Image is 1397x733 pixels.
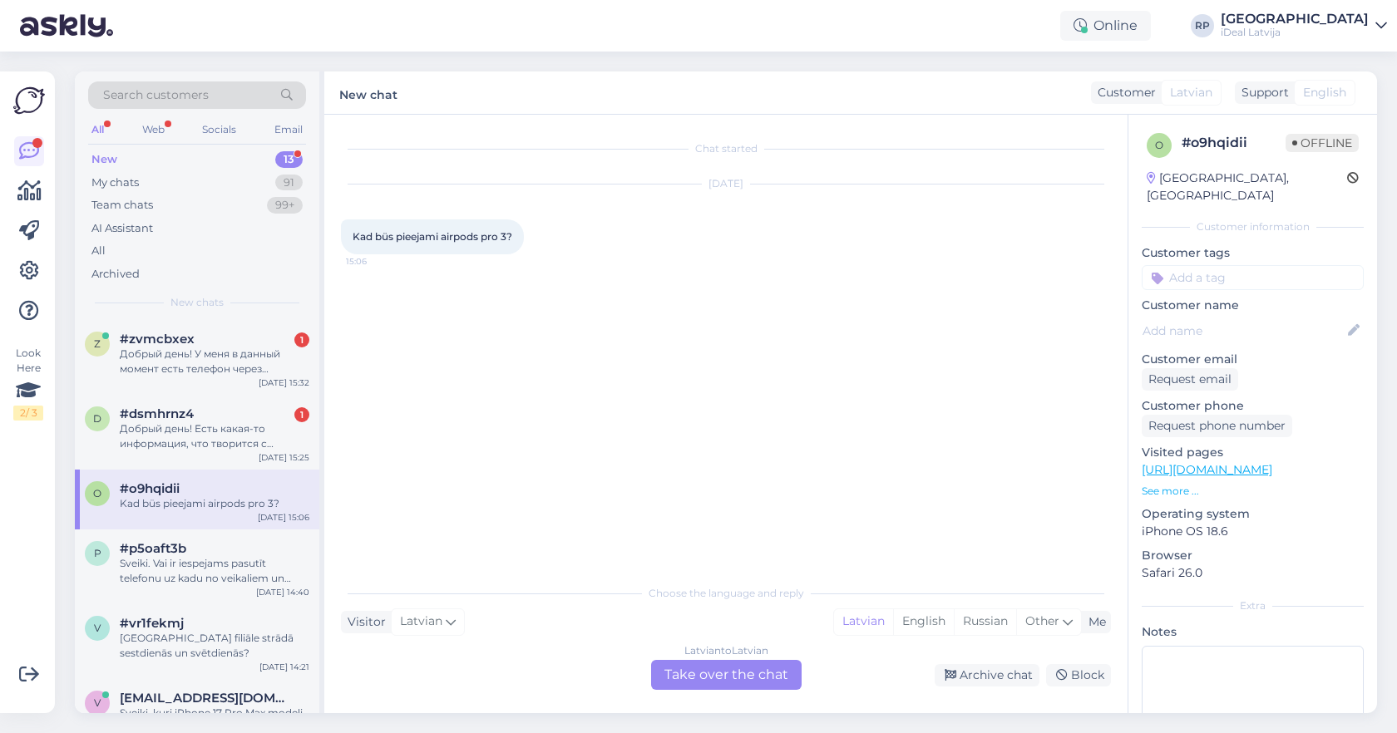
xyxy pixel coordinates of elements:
[120,332,195,347] span: #zvmcbxex
[1091,84,1156,101] div: Customer
[13,85,45,116] img: Askly Logo
[1147,170,1347,204] div: [GEOGRAPHIC_DATA], [GEOGRAPHIC_DATA]
[199,119,239,140] div: Socials
[1235,84,1289,101] div: Support
[1221,12,1387,39] a: [GEOGRAPHIC_DATA]iDeal Latvija
[91,243,106,259] div: All
[353,230,512,243] span: Kad büs pieejami airpods pro 3?
[1142,623,1364,641] p: Notes
[954,609,1016,634] div: Russian
[94,696,101,709] span: v
[1142,598,1364,613] div: Extra
[13,406,43,421] div: 2 / 3
[170,295,224,310] span: New chats
[1142,351,1364,368] p: Customer email
[94,337,101,350] span: z
[834,609,893,634] div: Latvian
[341,141,1111,156] div: Chat started
[275,175,303,191] div: 91
[1155,139,1163,151] span: o
[1142,244,1364,262] p: Customer tags
[120,496,309,511] div: Kad büs pieejami airpods pro 3?
[1060,11,1151,41] div: Online
[1142,297,1364,314] p: Customer name
[1142,523,1364,540] p: iPhone OS 18.6
[1025,613,1059,628] span: Other
[258,511,309,524] div: [DATE] 15:06
[1142,564,1364,582] p: Safari 26.0
[1142,415,1292,437] div: Request phone number
[684,643,768,658] div: Latvian to Latvian
[893,609,954,634] div: English
[1142,265,1364,290] input: Add a tag
[1142,219,1364,234] div: Customer information
[139,119,168,140] div: Web
[267,197,303,214] div: 99+
[1142,444,1364,461] p: Visited pages
[1143,322,1345,340] input: Add name
[1191,14,1214,37] div: RP
[294,332,309,347] div: 1
[91,151,117,168] div: New
[120,347,309,376] div: Добрый день! У меня в данный момент есть телефон через smartdeal. Я хочу его поменять на 17 pro. ...
[935,664,1039,686] div: Archive chat
[1142,547,1364,564] p: Browser
[94,622,101,634] span: v
[1142,505,1364,523] p: Operating system
[1142,397,1364,415] p: Customer phone
[294,407,309,422] div: 1
[120,556,309,586] div: Sveiki. Vai ir iespejams pasutīt telefonu uz kadu no veikaliem un apmaksu veikt tur ?
[1046,664,1111,686] div: Block
[256,586,309,598] div: [DATE] 14:40
[259,376,309,389] div: [DATE] 15:32
[339,81,397,104] label: New chat
[341,586,1111,601] div: Choose the language and reply
[120,616,184,631] span: #vr1fekmj
[91,175,139,191] div: My chats
[91,220,153,237] div: AI Assistant
[91,266,140,283] div: Archived
[1182,133,1286,153] div: # o9hqidii
[120,421,309,451] div: Добрый день! Есть какая-то информация, что творится с рынком "IPhone 17 pro max/Pro"... поскольку...
[271,119,306,140] div: Email
[120,406,194,421] span: #dsmhrnz4
[1303,84,1346,101] span: English
[120,691,293,706] span: vs@nkteh.lv
[651,660,802,690] div: Take over the chat
[1082,613,1106,631] div: Me
[120,631,309,661] div: [GEOGRAPHIC_DATA] filiāle strādā sestdienās un svētdienās?
[1170,84,1212,101] span: Latvian
[1221,12,1369,26] div: [GEOGRAPHIC_DATA]
[1142,484,1364,499] p: See more ...
[120,541,186,556] span: #p5oaft3b
[1221,26,1369,39] div: iDeal Latvija
[103,86,209,104] span: Search customers
[91,197,153,214] div: Team chats
[120,481,180,496] span: #o9hqidii
[275,151,303,168] div: 13
[259,661,309,673] div: [DATE] 14:21
[1286,134,1359,152] span: Offline
[346,255,408,268] span: 15:06
[341,613,386,631] div: Visitor
[93,412,101,425] span: d
[259,451,309,464] div: [DATE] 15:25
[94,547,101,559] span: p
[13,346,43,421] div: Look Here
[88,119,107,140] div: All
[1142,368,1238,391] div: Request email
[1142,462,1272,477] a: [URL][DOMAIN_NAME]
[341,176,1111,191] div: [DATE]
[400,612,442,631] span: Latvian
[93,487,101,499] span: o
